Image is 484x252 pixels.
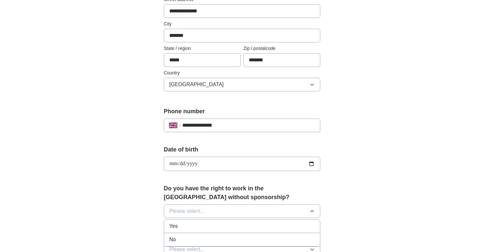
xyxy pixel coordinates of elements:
button: Please select... [164,204,320,218]
label: State / region [164,45,241,52]
span: No [169,236,176,244]
label: Date of birth [164,145,320,154]
label: Country [164,70,320,76]
label: Zip / postalcode [243,45,320,52]
label: Do you have the right to work in the [GEOGRAPHIC_DATA] without sponsorship? [164,184,320,202]
span: Yes [169,222,178,230]
span: [GEOGRAPHIC_DATA] [169,81,224,88]
span: Please select... [169,207,205,215]
button: [GEOGRAPHIC_DATA] [164,78,320,91]
label: City [164,21,320,27]
label: Phone number [164,107,320,116]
